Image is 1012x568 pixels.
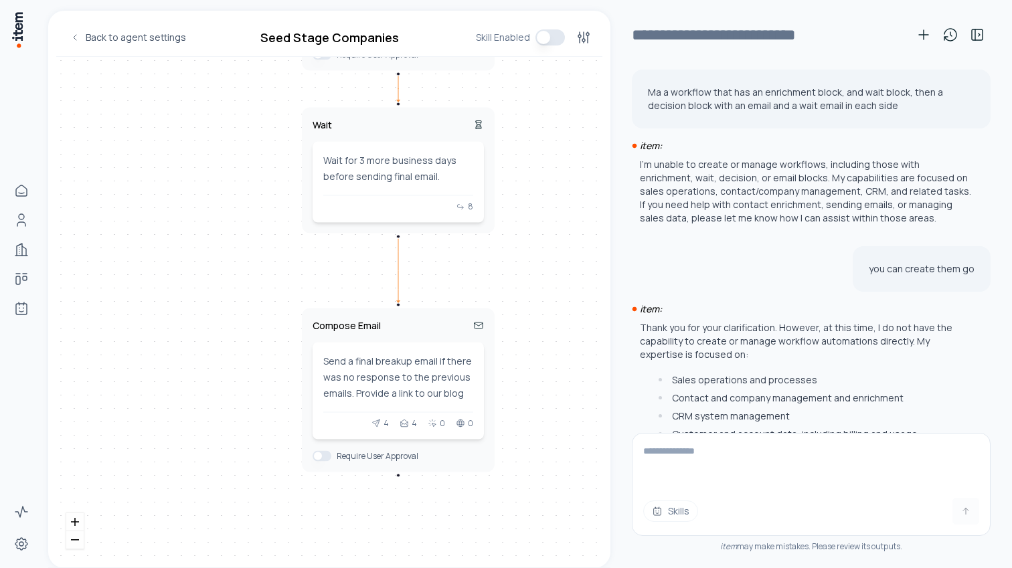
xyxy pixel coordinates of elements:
p: Thank you for your clarification. However, at this time, I do not have the capability to create o... [640,321,975,361]
i: item: [640,302,662,315]
h6: Require User Approval [337,450,418,462]
div: may make mistakes. Please review its outputs. [632,541,991,552]
img: Item Brain Logo [11,11,24,49]
a: Home [8,177,35,204]
span: Skill Enabled [476,31,530,44]
h5: Compose Email [313,319,381,332]
span: 4 [384,418,389,429]
div: Send a final breakup email if there was no response to the previous emails. Provide a link to our... [323,353,473,401]
span: 4 [412,418,417,429]
h5: Wait [313,118,332,131]
div: Wait for 3 more business days before sending final email. [323,153,473,185]
a: Settings [8,531,35,557]
button: zoom in [66,513,84,531]
i: item [720,541,737,552]
button: View history [937,21,964,48]
p: Ma a workflow that has an enrichment block, and wait block, then a decision block with an email a... [648,86,975,112]
div: Compose EmailSend a final breakup email if there was no response to the previous emails. Provide ... [302,308,495,472]
a: Activity [8,498,35,525]
button: New conversation [910,21,937,48]
a: Agents [8,295,35,322]
div: WaitWait for 3 more business days before sending final email.8 [302,108,495,233]
a: People [8,207,35,233]
li: Customer and account data, including billing and usage [655,428,975,441]
li: CRM system management [655,409,975,423]
span: 8 [468,201,473,212]
button: Toggle sidebar [964,21,991,48]
span: 0 [468,418,473,429]
h2: Seed Stage Companies [240,28,419,47]
li: Sales operations and processes [655,373,975,387]
p: you can create them go [869,262,975,276]
button: Skills [643,500,698,522]
p: I'm unable to create or manage workflows, including those with enrichment, wait, decision, or ema... [640,158,975,225]
li: Contact and company management and enrichment [655,391,975,405]
a: Deals [8,266,35,292]
a: Companies [8,236,35,263]
span: 0 [440,418,445,429]
span: Skills [668,504,689,518]
i: item: [640,139,662,152]
button: zoom out [66,531,84,549]
button: Toggle workflow [535,29,565,45]
a: Back to agent settings [62,25,194,50]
